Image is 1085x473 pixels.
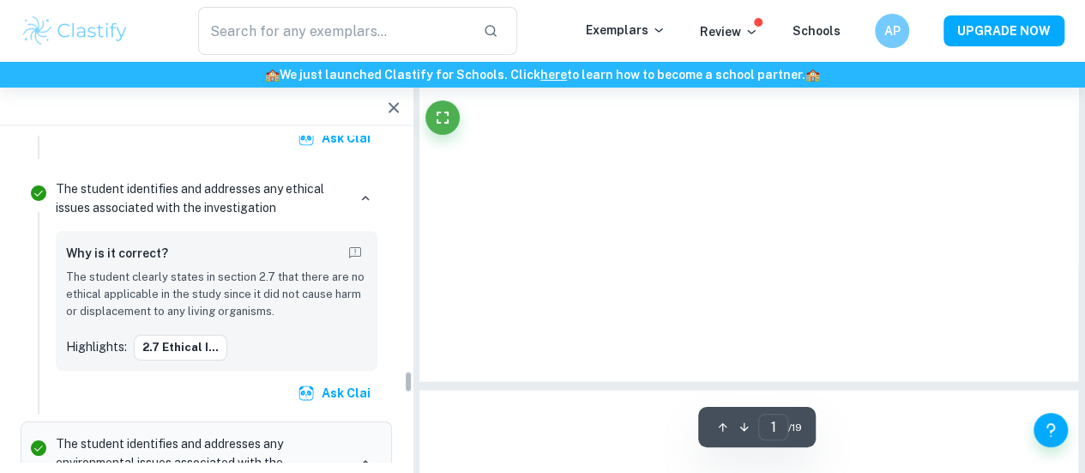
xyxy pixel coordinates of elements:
button: AP [875,14,909,48]
span: / 19 [788,420,802,435]
p: The student clearly states in section 2.7 that there are no ethical applicable in the study since... [66,269,367,321]
button: Help and Feedback [1034,413,1068,447]
a: Schools [793,24,841,38]
button: UPGRADE NOW [943,15,1064,46]
button: Fullscreen [425,100,460,135]
span: 🏫 [805,68,820,82]
p: Exemplars [586,21,666,39]
h6: AP [883,21,902,40]
img: clai.svg [298,130,315,147]
input: Search for any exemplars... [198,7,469,55]
p: Review [700,22,758,41]
svg: Correct [28,438,49,458]
button: Report mistake/confusion [343,241,367,265]
p: Highlights: [66,337,127,356]
a: here [540,68,567,82]
h6: We just launched Clastify for Schools. Click to learn how to become a school partner. [3,65,1082,84]
button: Ask Clai [294,378,377,409]
button: 2.7 Ethical i... [134,335,227,361]
img: Clastify logo [21,14,130,48]
button: Ask Clai [294,123,377,154]
svg: Correct [28,183,49,203]
p: The student identifies and addresses any ethical issues associated with the investigation [56,179,347,217]
img: clai.svg [298,385,315,402]
h6: Why is it correct? [66,244,168,263]
span: 🏫 [265,68,280,82]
